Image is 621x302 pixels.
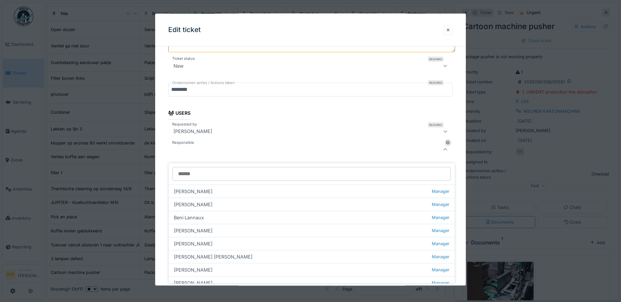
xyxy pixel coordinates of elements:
[171,62,186,70] div: New
[171,127,215,135] div: [PERSON_NAME]
[169,250,455,263] div: [PERSON_NAME] [PERSON_NAME]
[169,237,455,250] div: [PERSON_NAME]
[171,121,198,127] label: Requested by
[169,224,455,237] div: [PERSON_NAME]
[171,285,186,291] label: Priority
[169,198,455,211] div: [PERSON_NAME]
[169,263,455,276] div: [PERSON_NAME]
[428,80,444,85] div: Required
[428,122,444,127] div: Required
[169,211,455,224] div: Beni Lannaux
[432,201,449,208] span: Manager
[432,241,449,247] span: Manager
[432,254,449,260] span: Manager
[432,267,449,273] span: Manager
[168,26,201,34] h3: Edit ticket
[432,227,449,234] span: Manager
[432,214,449,221] span: Manager
[428,57,444,62] div: Required
[168,108,191,119] div: Users
[169,185,455,198] div: [PERSON_NAME]
[171,56,196,61] label: Ticket status
[171,80,236,86] label: Ondernomen acties / Actions taken
[169,276,455,289] div: [PERSON_NAME]
[171,140,195,145] label: Responsible
[168,162,197,174] div: Location
[432,280,449,286] span: Manager
[432,188,449,194] span: Manager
